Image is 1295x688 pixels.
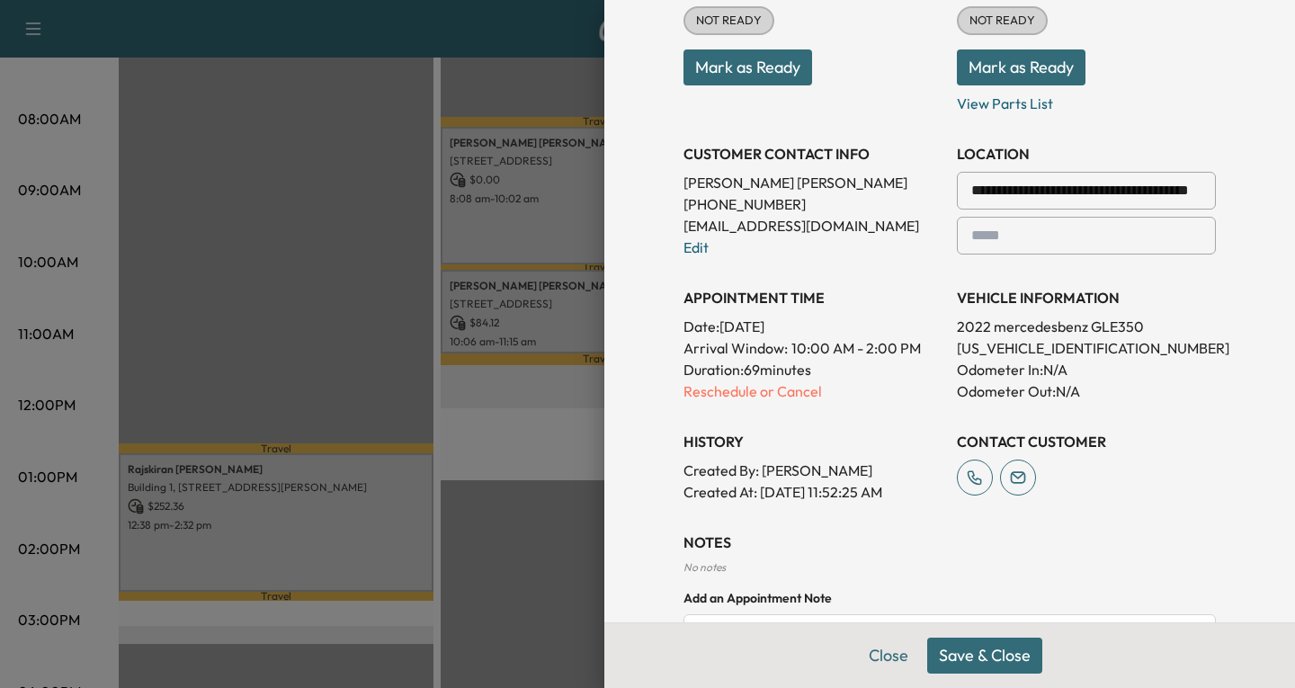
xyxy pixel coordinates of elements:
[683,193,942,215] p: [PHONE_NUMBER]
[957,143,1216,165] h3: LOCATION
[683,380,942,402] p: Reschedule or Cancel
[957,316,1216,337] p: 2022 mercedesbenz GLE350
[959,12,1046,30] span: NOT READY
[683,172,942,193] p: [PERSON_NAME] [PERSON_NAME]
[683,589,1216,607] h4: Add an Appointment Note
[791,337,921,359] span: 10:00 AM - 2:00 PM
[857,638,920,674] button: Close
[957,337,1216,359] p: [US_VEHICLE_IDENTIFICATION_NUMBER]
[683,143,942,165] h3: CUSTOMER CONTACT INFO
[683,460,942,481] p: Created By : [PERSON_NAME]
[683,238,709,256] a: Edit
[685,12,773,30] span: NOT READY
[683,49,812,85] button: Mark as Ready
[957,380,1216,402] p: Odometer Out: N/A
[683,560,1216,575] div: No notes
[683,316,942,337] p: Date: [DATE]
[683,532,1216,553] h3: NOTES
[927,638,1042,674] button: Save & Close
[957,85,1216,114] p: View Parts List
[683,481,942,503] p: Created At : [DATE] 11:52:25 AM
[957,431,1216,452] h3: CONTACT CUSTOMER
[683,215,942,237] p: [EMAIL_ADDRESS][DOMAIN_NAME]
[683,431,942,452] h3: History
[957,287,1216,308] h3: VEHICLE INFORMATION
[957,49,1085,85] button: Mark as Ready
[683,337,942,359] p: Arrival Window:
[957,359,1216,380] p: Odometer In: N/A
[683,359,942,380] p: Duration: 69 minutes
[683,287,942,308] h3: APPOINTMENT TIME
